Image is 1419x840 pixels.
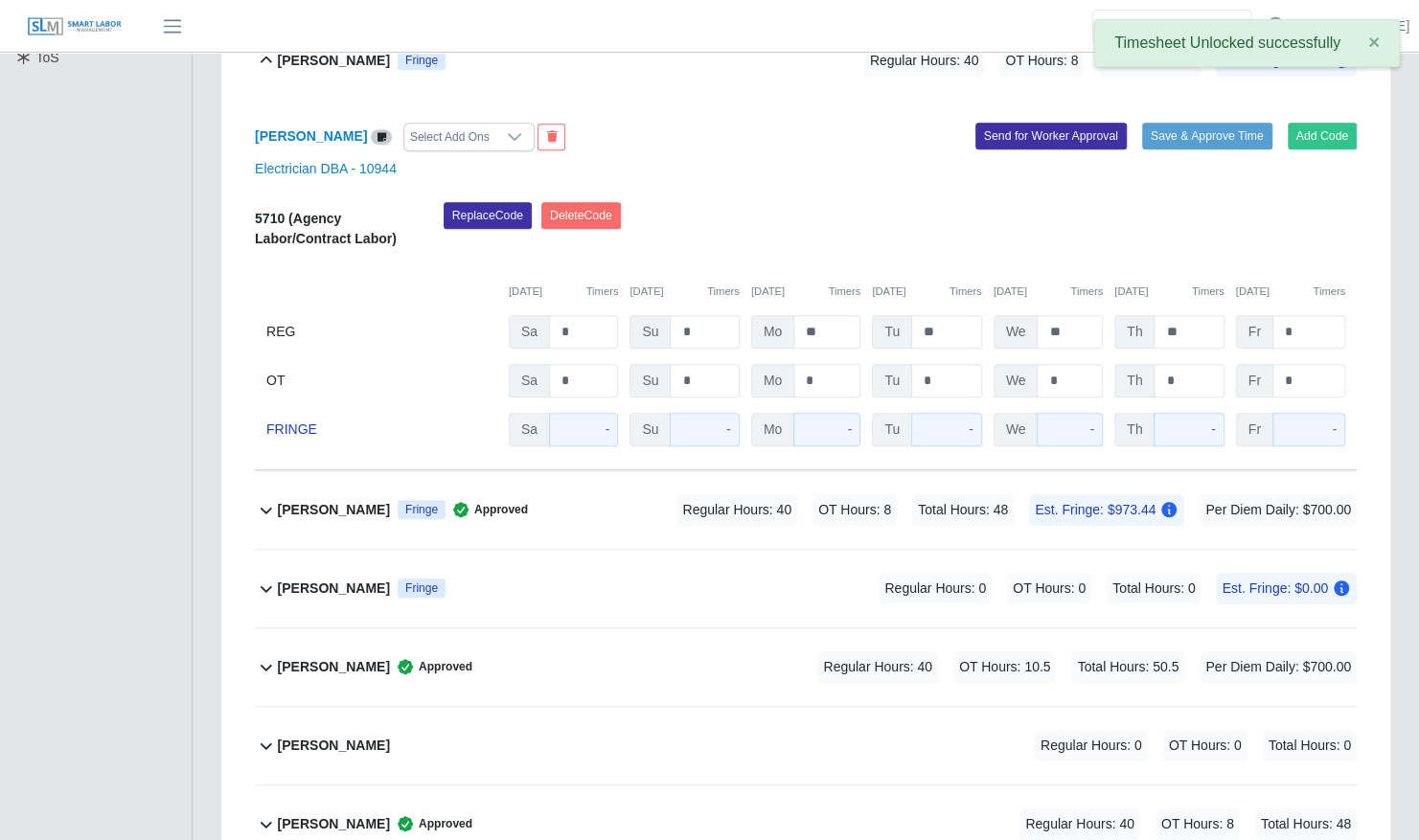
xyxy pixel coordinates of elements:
[953,651,1056,683] span: OT Hours: 10.5
[1236,315,1273,349] span: Fr
[872,364,912,397] span: Tu
[912,494,1014,526] span: Total Hours: 48
[278,814,390,834] b: [PERSON_NAME]
[1200,494,1357,526] span: Per Diem Daily: $700.00
[390,814,472,833] span: Approved
[446,500,528,519] span: Approved
[278,579,390,599] b: [PERSON_NAME]
[1236,284,1345,300] div: [DATE]
[266,315,497,349] div: REG
[1299,16,1409,36] a: [PERSON_NAME]
[707,284,740,300] button: Timers
[255,471,1357,549] button: [PERSON_NAME] Fringe Approved Regular Hours: 40 OT Hours: 8 Total Hours: 48 Est. Fringe: $973.44 ...
[994,315,1039,349] span: We
[872,315,912,349] span: Tu
[509,413,550,446] span: Sa
[872,413,912,446] span: Tu
[255,22,1357,100] button: [PERSON_NAME] Fringe Regular Hours: 40 OT Hours: 8 Total Hours: 48 Est. Fringe: $0.00
[1263,730,1357,761] span: Total Hours: 0
[1071,651,1184,683] span: Total Hours: 50.5
[1236,413,1273,446] span: Fr
[676,494,797,526] span: Regular Hours: 40
[872,284,981,300] div: [DATE]
[1156,808,1240,840] span: OT Hours: 8
[812,494,897,526] span: OT Hours: 8
[278,736,390,756] b: [PERSON_NAME]
[629,284,739,300] div: [DATE]
[1092,10,1251,43] input: Search
[864,45,985,77] span: Regular Hours: 40
[751,315,794,349] span: Mo
[586,284,619,300] button: Timers
[398,51,446,70] div: Prevailing Wage (Fringe Eligible)
[828,284,860,300] button: Timers
[1288,123,1358,149] button: Add Code
[1035,730,1148,761] span: Regular Hours: 0
[1114,284,1224,300] div: [DATE]
[1216,573,1357,604] span: Est. Fringe: $0.00
[975,123,1127,149] button: Send for Worker Approval
[404,124,495,150] div: Select Add Ons
[1200,651,1357,683] span: Per Diem Daily: $700.00
[726,421,731,437] span: -
[509,315,550,349] span: Sa
[629,315,671,349] span: Su
[405,53,438,68] span: Fringe
[1142,123,1272,149] button: Save & Approve Time
[629,364,671,397] span: Su
[751,284,860,300] div: [DATE]
[1089,421,1094,437] span: -
[817,651,938,683] span: Regular Hours: 40
[1255,808,1357,840] span: Total Hours: 48
[1192,284,1224,300] button: Timers
[1236,364,1273,397] span: Fr
[848,421,853,437] span: -
[278,51,390,71] b: [PERSON_NAME]
[538,124,565,150] button: End Worker & Remove from the Timesheet
[1211,421,1216,437] span: -
[1007,573,1091,604] span: OT Hours: 0
[27,16,123,37] img: SLM Logo
[371,128,392,144] a: View/Edit Notes
[879,573,992,604] span: Regular Hours: 0
[398,579,446,598] div: Prevailing Wage (Fringe Eligible)
[266,420,317,440] span: FRINGE
[994,413,1039,446] span: We
[1114,315,1155,349] span: Th
[969,421,973,437] span: -
[398,500,446,519] div: Prevailing Wage (Fringe Eligible)
[994,364,1039,397] span: We
[950,284,982,300] button: Timers
[751,413,794,446] span: Mo
[266,364,497,397] div: OT
[1029,494,1184,526] span: Est. Fringe: $973.44
[999,45,1084,77] span: OT Hours: 8
[509,364,550,397] span: Sa
[405,502,438,517] span: Fringe
[1163,730,1247,761] span: OT Hours: 0
[255,128,367,144] a: [PERSON_NAME]
[255,550,1357,627] button: [PERSON_NAME] Fringe Regular Hours: 0 OT Hours: 0 Total Hours: 0 Est. Fringe: $0.00
[255,707,1357,784] button: [PERSON_NAME] Regular Hours: 0 OT Hours: 0 Total Hours: 0
[1313,284,1345,300] button: Timers
[1107,573,1201,604] span: Total Hours: 0
[751,364,794,397] span: Mo
[541,202,621,229] button: DeleteCode
[1114,364,1155,397] span: Th
[405,580,438,596] span: Fringe
[255,628,1357,706] button: [PERSON_NAME] Approved Regular Hours: 40 OT Hours: 10.5 Total Hours: 50.5 Per Diem Daily: $700.00
[1070,284,1103,300] button: Timers
[444,202,532,229] button: ReplaceCode
[994,284,1103,300] div: [DATE]
[606,421,610,437] span: -
[1019,808,1140,840] span: Regular Hours: 40
[255,161,397,176] a: Electrician DBA - 10944
[1094,19,1400,67] div: Timesheet Unlocked successfully
[390,657,472,676] span: Approved
[278,657,390,677] b: [PERSON_NAME]
[1332,421,1337,437] span: -
[629,413,671,446] span: Su
[509,284,618,300] div: [DATE]
[1368,31,1380,53] span: ×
